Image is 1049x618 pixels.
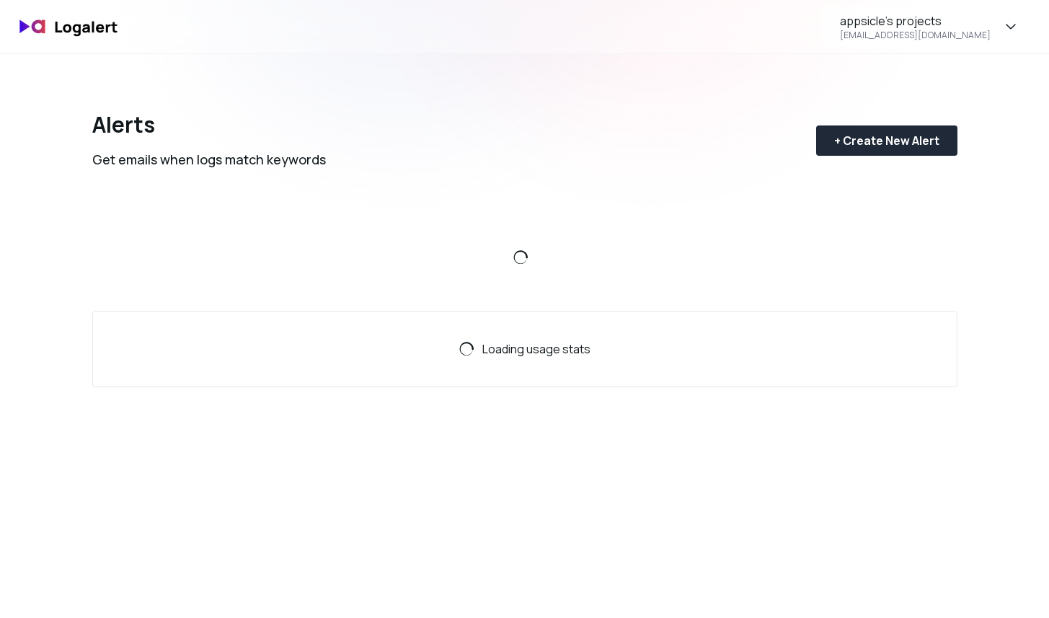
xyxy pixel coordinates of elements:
[92,149,326,169] div: Get emails when logs match keywords
[840,12,942,30] div: appsicle's projects
[822,6,1037,48] button: appsicle's projects[EMAIL_ADDRESS][DOMAIN_NAME]
[482,340,590,358] span: Loading usage stats
[816,125,957,156] button: + Create New Alert
[12,10,127,44] img: logo
[840,30,991,41] div: [EMAIL_ADDRESS][DOMAIN_NAME]
[92,112,326,138] div: Alerts
[834,132,939,149] div: + Create New Alert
